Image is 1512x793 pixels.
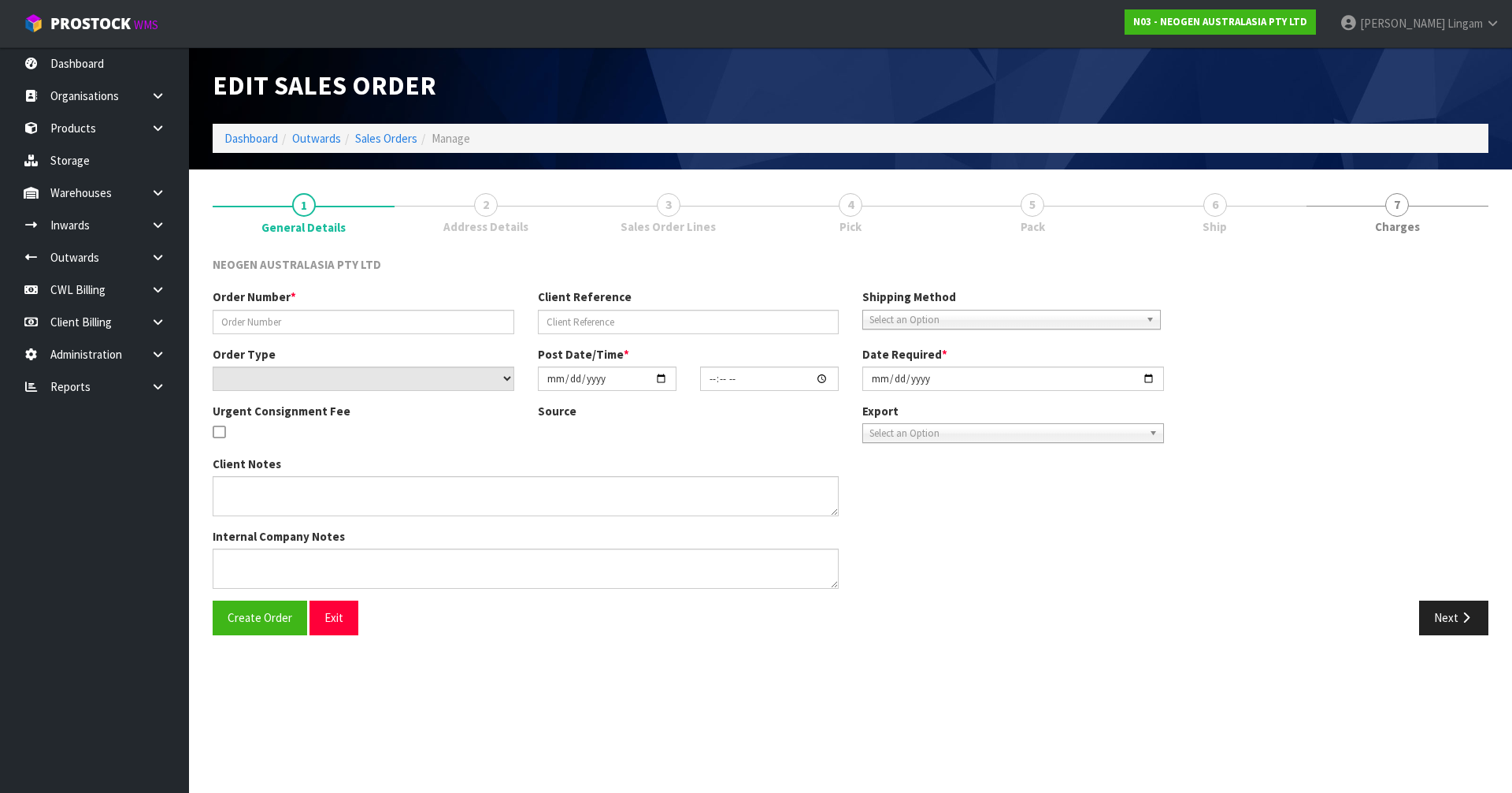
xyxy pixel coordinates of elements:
[309,601,358,635] button: Exit
[213,257,381,272] span: NEOGEN AUSTRALASIA PTY LTD
[862,403,899,419] label: Export
[224,131,278,146] a: Dashboard
[213,601,307,635] button: Create Order
[292,131,341,146] a: Outwards
[1133,15,1307,28] strong: N03 - NEOGEN AUSTRALASIA PTY LTD
[869,424,1143,443] span: Select an Option
[538,403,576,419] label: Source
[213,403,350,419] label: Urgent Consignment Fee
[1360,16,1445,31] span: [PERSON_NAME]
[862,346,947,363] label: Date Required
[213,69,436,102] span: Edit Sales Order
[432,131,470,146] span: Manage
[213,310,514,334] input: Order Number
[355,131,417,146] a: Sales Orders
[443,218,528,235] span: Address Details
[1419,601,1488,635] button: Next
[862,289,956,305] label: Shipping Method
[261,219,346,236] span: General Details
[621,218,716,235] span: Sales Order Lines
[213,456,281,472] label: Client Notes
[134,17,158,32] small: WMS
[1125,9,1316,35] a: N03 - NEOGEN AUSTRALASIA PTY LTD
[292,193,316,217] span: 1
[213,289,296,305] label: Order Number
[1021,218,1045,235] span: Pack
[213,346,276,363] label: Order Type
[657,193,680,217] span: 3
[213,244,1488,647] span: General Details
[1203,218,1227,235] span: Ship
[538,289,632,305] label: Client Reference
[869,311,1140,329] span: Select an Option
[474,193,498,217] span: 2
[24,13,43,33] img: cube-alt.png
[1021,193,1044,217] span: 5
[1447,16,1483,31] span: Lingam
[50,13,131,34] span: ProStock
[839,218,862,235] span: Pick
[839,193,862,217] span: 4
[1203,193,1227,217] span: 6
[538,310,839,334] input: Client Reference
[538,346,629,363] label: Post Date/Time
[1385,193,1409,217] span: 7
[213,528,345,545] label: Internal Company Notes
[1375,218,1420,235] span: Charges
[228,610,292,625] span: Create Order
